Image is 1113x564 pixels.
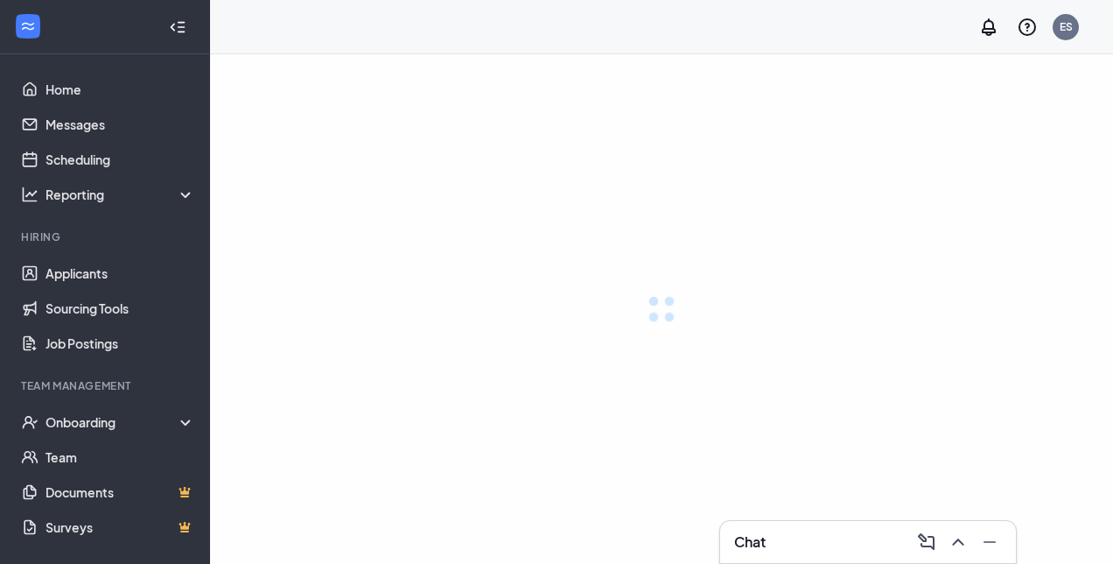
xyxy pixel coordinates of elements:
svg: QuestionInfo [1017,17,1038,38]
svg: Notifications [978,17,999,38]
a: SurveysCrown [45,510,195,545]
a: DocumentsCrown [45,475,195,510]
button: Minimize [974,528,1002,556]
div: Onboarding [45,413,196,431]
div: Team Management [21,378,192,393]
svg: UserCheck [21,413,38,431]
a: Applicants [45,256,195,291]
a: Job Postings [45,326,195,361]
a: Scheduling [45,142,195,177]
div: ES [1060,19,1073,34]
svg: Collapse [169,18,186,36]
svg: Minimize [979,532,1000,553]
svg: WorkstreamLogo [19,18,37,35]
svg: Analysis [21,186,38,203]
a: Team [45,440,195,475]
div: Reporting [45,186,196,203]
svg: ChevronUp [948,532,969,553]
h3: Chat [734,532,766,552]
button: ComposeMessage [911,528,939,556]
a: Sourcing Tools [45,291,195,326]
a: Home [45,72,195,107]
div: Hiring [21,229,192,244]
svg: ComposeMessage [916,532,937,553]
a: Messages [45,107,195,142]
button: ChevronUp [942,528,970,556]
